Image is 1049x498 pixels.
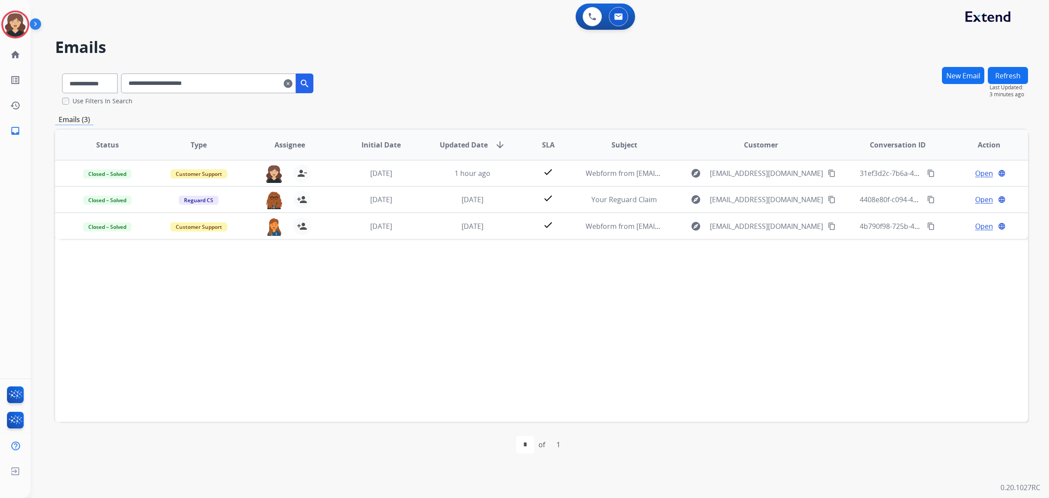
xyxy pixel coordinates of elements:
[73,97,132,105] label: Use Filters In Search
[299,78,310,89] mat-icon: search
[284,78,292,89] mat-icon: clear
[10,126,21,136] mat-icon: inbox
[10,100,21,111] mat-icon: history
[998,169,1006,177] mat-icon: language
[370,168,392,178] span: [DATE]
[988,67,1028,84] button: Refresh
[691,221,701,231] mat-icon: explore
[549,436,567,453] div: 1
[96,140,119,150] span: Status
[975,221,993,231] span: Open
[927,196,935,203] mat-icon: content_copy
[370,221,392,231] span: [DATE]
[455,168,490,178] span: 1 hour ago
[440,140,488,150] span: Updated Date
[860,195,991,204] span: 4408e80f-c094-4799-b416-6aa181af5315
[538,439,545,450] div: of
[927,222,935,230] mat-icon: content_copy
[191,140,207,150] span: Type
[83,169,132,179] span: Closed – Solved
[998,222,1006,230] mat-icon: language
[927,169,935,177] mat-icon: content_copy
[975,168,993,179] span: Open
[495,140,505,150] mat-icon: arrow_downward
[710,168,823,179] span: [EMAIL_ADDRESS][DOMAIN_NAME]
[828,222,836,230] mat-icon: content_copy
[691,194,701,205] mat-icon: explore
[370,195,392,204] span: [DATE]
[297,221,307,231] mat-icon: person_add
[10,49,21,60] mat-icon: home
[1000,482,1040,493] p: 0.20.1027RC
[942,67,984,84] button: New Email
[860,221,990,231] span: 4b790f98-725b-4986-9aaf-ac1a4f6100de
[274,140,305,150] span: Assignee
[55,114,94,125] p: Emails (3)
[990,84,1028,91] span: Last Updated:
[860,168,989,178] span: 31ef3d2c-7b6a-472f-bd58-2d9f1a29f73e
[710,221,823,231] span: [EMAIL_ADDRESS][DOMAIN_NAME]
[543,167,553,177] mat-icon: check
[744,140,778,150] span: Customer
[998,196,1006,203] mat-icon: language
[265,165,283,183] img: agent-avatar
[83,196,132,205] span: Closed – Solved
[170,222,227,231] span: Customer Support
[83,222,132,231] span: Closed – Solved
[297,168,307,179] mat-icon: person_remove
[543,220,553,230] mat-icon: check
[3,12,28,37] img: avatar
[870,140,926,150] span: Conversation ID
[462,221,483,231] span: [DATE]
[586,221,784,231] span: Webform from [EMAIL_ADDRESS][DOMAIN_NAME] on [DATE]
[265,217,283,236] img: agent-avatar
[10,75,21,85] mat-icon: list_alt
[265,191,283,209] img: agent-avatar
[170,169,227,179] span: Customer Support
[611,140,637,150] span: Subject
[591,195,657,204] span: Your Reguard Claim
[990,91,1028,98] span: 3 minutes ago
[297,194,307,205] mat-icon: person_add
[543,193,553,203] mat-icon: check
[542,140,555,150] span: SLA
[710,194,823,205] span: [EMAIL_ADDRESS][DOMAIN_NAME]
[179,196,219,205] span: Reguard CS
[828,196,836,203] mat-icon: content_copy
[937,130,1028,160] th: Action
[586,168,784,178] span: Webform from [EMAIL_ADDRESS][DOMAIN_NAME] on [DATE]
[975,194,993,205] span: Open
[691,168,701,179] mat-icon: explore
[462,195,483,204] span: [DATE]
[361,140,401,150] span: Initial Date
[55,39,1028,56] h2: Emails
[828,169,836,177] mat-icon: content_copy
